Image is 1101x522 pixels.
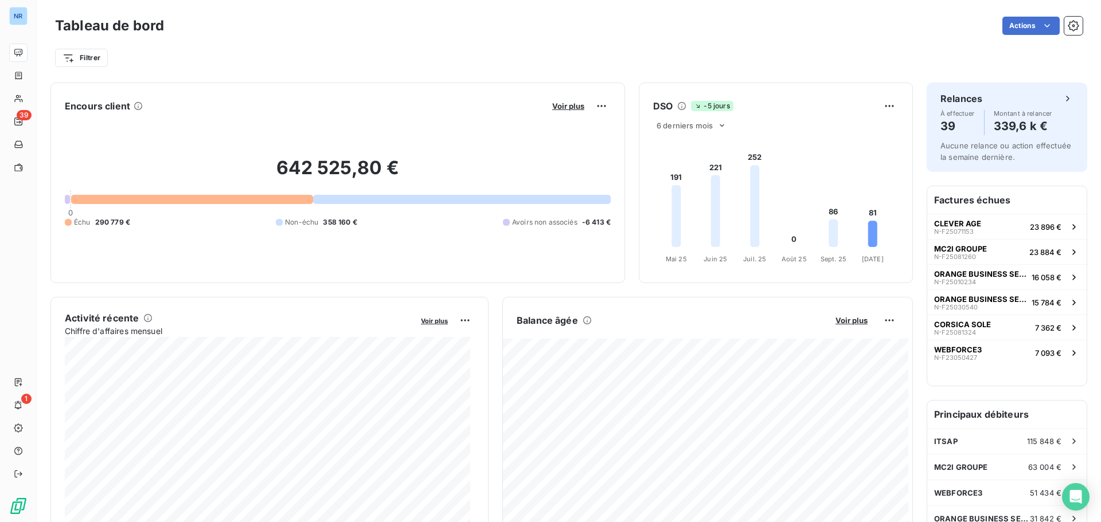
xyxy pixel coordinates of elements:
[653,99,673,113] h6: DSO
[1062,483,1090,511] div: Open Intercom Messenger
[927,186,1087,214] h6: Factures échues
[940,117,975,135] h4: 39
[9,497,28,515] img: Logo LeanPay
[927,264,1087,289] button: ORANGE BUSINESS SERVICES SAN-F2501023416 058 €
[9,7,28,25] div: NR
[934,219,981,228] span: CLEVER AGE
[821,255,846,263] tspan: Sept. 25
[934,437,958,446] span: ITSAP
[934,253,976,260] span: N-F25081260
[927,289,1087,315] button: ORANGE BUSINESS SERVICES SAN-F2503054015 784 €
[934,320,991,329] span: CORSICA SOLE
[1002,17,1060,35] button: Actions
[940,110,975,117] span: À effectuer
[421,317,448,325] span: Voir plus
[552,101,584,111] span: Voir plus
[65,325,413,337] span: Chiffre d'affaires mensuel
[934,329,976,336] span: N-F25081324
[782,255,807,263] tspan: Août 25
[65,156,611,191] h2: 642 525,80 €
[1035,348,1061,358] span: 7 093 €
[927,401,1087,428] h6: Principaux débiteurs
[1027,437,1061,446] span: 115 848 €
[927,340,1087,365] button: WEBFORCE3N-F230504277 093 €
[994,117,1052,135] h4: 339,6 k €
[743,255,766,263] tspan: Juil. 25
[934,354,977,361] span: N-F23050427
[21,394,32,404] span: 1
[691,101,733,111] span: -5 jours
[994,110,1052,117] span: Montant à relancer
[940,92,982,105] h6: Relances
[1029,248,1061,257] span: 23 884 €
[927,214,1087,239] button: CLEVER AGEN-F2507115323 896 €
[55,15,164,36] h3: Tableau de bord
[17,110,32,120] span: 39
[417,315,451,325] button: Voir plus
[95,217,130,227] span: 290 779 €
[832,315,871,325] button: Voir plus
[285,217,318,227] span: Non-échu
[65,99,130,113] h6: Encours client
[934,345,982,354] span: WEBFORCE3
[65,311,139,325] h6: Activité récente
[323,217,357,227] span: 358 160 €
[934,269,1027,278] span: ORANGE BUSINESS SERVICES SA
[68,208,73,217] span: 0
[1032,273,1061,282] span: 16 058 €
[934,462,988,472] span: MC2I GROUPE
[1030,488,1061,497] span: 51 434 €
[549,101,588,111] button: Voir plus
[74,217,91,227] span: Échu
[835,316,868,325] span: Voir plus
[1028,462,1061,472] span: 63 004 €
[934,244,987,253] span: MC2I GROUPE
[934,228,974,235] span: N-F25071153
[934,278,976,285] span: N-F25010234
[1030,222,1061,231] span: 23 896 €
[666,255,687,263] tspan: Mai 25
[704,255,727,263] tspan: Juin 25
[55,49,108,67] button: Filtrer
[512,217,577,227] span: Avoirs non associés
[934,488,982,497] span: WEBFORCE3
[1035,323,1061,332] span: 7 362 €
[657,121,713,130] span: 6 derniers mois
[927,239,1087,264] button: MC2I GROUPEN-F2508126023 884 €
[862,255,884,263] tspan: [DATE]
[517,313,578,327] h6: Balance âgée
[927,315,1087,340] button: CORSICA SOLEN-F250813247 362 €
[934,304,978,311] span: N-F25030540
[940,141,1071,162] span: Aucune relance ou action effectuée la semaine dernière.
[934,295,1027,304] span: ORANGE BUSINESS SERVICES SA
[1032,298,1061,307] span: 15 784 €
[582,217,611,227] span: -6 413 €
